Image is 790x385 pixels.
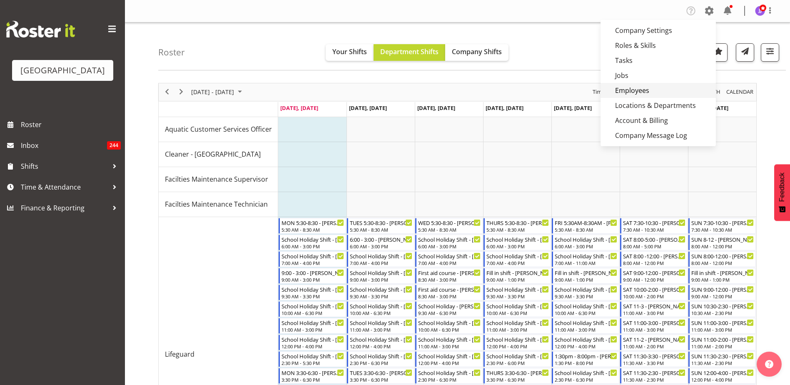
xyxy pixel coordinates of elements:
div: Lifeguard"s event - First aid course - Ajay Smith Begin From Wednesday, October 1, 2025 at 8:30:0... [415,268,483,284]
div: School Holiday Shift - [PERSON_NAME] [282,335,344,343]
div: School Holiday - [PERSON_NAME] [418,302,481,310]
div: Lifeguard"s event - School Holiday Shift - Madison Brown Begin From Thursday, October 2, 2025 at ... [483,318,551,334]
div: 9:00 AM - 1:00 PM [555,276,617,283]
a: Locations & Departments [601,98,716,113]
a: Roles & Skills [601,38,716,53]
div: 5:30 AM - 8:30 AM [350,226,412,233]
div: Lifeguard"s event - School Holiday Shift - Emily Wheeler Begin From Tuesday, September 30, 2025 a... [347,251,414,267]
button: Month [725,87,755,97]
div: SUN 11:30-2:30 - [PERSON_NAME] [691,352,754,360]
div: Fill in shift - [PERSON_NAME] [555,268,617,277]
span: Department Shifts [380,47,439,56]
div: School Holiday Shift - [PERSON_NAME] [282,318,344,327]
span: [DATE], [DATE] [417,104,455,112]
div: SAT 11:30-3:30 - [PERSON_NAME] [623,352,685,360]
div: Lifeguard"s event - SUN 12:00-4:00 - Jayden Horsley Begin From Sunday, October 5, 2025 at 12:00:0... [688,368,756,384]
div: next period [174,83,188,101]
button: Department Shifts [374,44,445,61]
div: Lifeguard"s event - School Holiday Shift - Ben Wyatt Begin From Friday, October 3, 2025 at 11:00:... [552,318,619,334]
div: 9:00 AM - 3:00 PM [350,276,412,283]
span: Inbox [21,139,107,152]
div: 11:00 AM - 3:00 PM [623,326,685,333]
div: 12:00 PM - 4:00 PM [418,360,481,366]
div: First aid course - [PERSON_NAME] [418,268,481,277]
div: Lifeguard"s event - SUN 9:00-12:00 - Alex Laverty Begin From Sunday, October 5, 2025 at 9:00:00 A... [688,285,756,300]
span: Finance & Reporting [21,202,108,214]
a: Jobs [601,68,716,83]
div: 8:30 AM - 3:00 PM [418,293,481,300]
div: Lifeguard"s event - SAT 10:00-2:00 - Alex Laverty Begin From Saturday, October 4, 2025 at 10:00:0... [620,285,688,300]
div: Lifeguard"s event - School Holiday Shift - Jasika Rohloff Begin From Tuesday, September 30, 2025 ... [347,318,414,334]
div: 11:00 AM - 3:00 PM [555,326,617,333]
div: 8:00 AM - 12:00 PM [691,260,754,266]
div: Lifeguard"s event - School Holiday Shift - Lachie Shepherd Begin From Tuesday, September 30, 2025... [347,335,414,350]
div: Lifeguard"s event - School Holiday Shift - Kate Meulenbroek Begin From Wednesday, October 1, 2025... [415,351,483,367]
div: Lifeguard"s event - MON 5:30-8:30 - Bradley Barton Begin From Monday, September 29, 2025 at 5:30:... [279,218,346,234]
div: 5:30 AM - 8:30 AM [418,226,481,233]
div: Lifeguard"s event - School Holiday Shift - Tyla Robinson Begin From Wednesday, October 1, 2025 at... [415,318,483,334]
div: Lifeguard"s event - School Holiday Shift - Lilah Jack Begin From Thursday, October 2, 2025 at 12:... [483,335,551,350]
div: Lifeguard"s event - WED 5:30-8:30 - Ben Wyatt Begin From Wednesday, October 1, 2025 at 5:30:00 AM... [415,218,483,234]
div: 7:00 AM - 11:00 AM [555,260,617,266]
button: Feedback - Show survey [774,164,790,221]
div: 9:00 AM - 12:00 PM [623,276,685,283]
div: 11:30 AM - 2:30 PM [691,360,754,366]
div: School Holiday Shift - [PERSON_NAME] [350,318,412,327]
div: 6:00 AM - 3:00 PM [282,243,344,250]
img: help-xxl-2.png [765,360,773,368]
div: Lifeguard"s event - School Holiday Shift - Lilah Jack Begin From Wednesday, October 1, 2025 at 11... [415,335,483,350]
span: [DATE] - [DATE] [190,87,235,97]
span: Aquatic Customer Services Officer [165,124,272,134]
div: Lifeguard"s event - School Holiday Shift - Drew Nielsen Begin From Tuesday, September 30, 2025 at... [347,351,414,367]
div: Lifeguard"s event - TUES 3:30-6:30 - Madison Wills Begin From Tuesday, September 30, 2025 at 3:30... [347,368,414,384]
div: SAT 7:30-10:30 - [PERSON_NAME] [623,218,685,227]
span: Your Shifts [332,47,367,56]
div: Lifeguard"s event - School Holiday Shift - Ajay Smith Begin From Friday, October 3, 2025 at 7:00:... [552,251,619,267]
div: 6:00 AM - 3:00 PM [555,243,617,250]
div: 2:30 PM - 6:30 PM [555,376,617,383]
div: Lifeguard"s event - School Holiday - Addison Robertson Begin From Wednesday, October 1, 2025 at 9... [415,301,483,317]
div: School Holiday Shift - [PERSON_NAME] [418,352,481,360]
div: SAT 8:00 -12:00 - [PERSON_NAME] [623,252,685,260]
div: MON 5:30-8:30 - [PERSON_NAME] [282,218,344,227]
div: SAT 11:00-3:00 - [PERSON_NAME] [623,318,685,327]
span: Time Scale [592,87,619,97]
div: Lifeguard"s event - School Holiday Shift - Hamish McKenzie Begin From Thursday, October 2, 2025 a... [483,235,551,250]
div: Lifeguard"s event - School Holiday Shift - Theo Johnson Begin From Tuesday, September 30, 2025 at... [347,268,414,284]
div: Lifeguard"s event - School Holiday Shift - Jasika Rohloff Begin From Wednesday, October 1, 2025 a... [415,235,483,250]
td: Cleaner - Splash Palace resource [159,142,278,167]
div: School Holiday Shift - [PERSON_NAME] [350,268,412,277]
div: 9:00 - 3:00 - [PERSON_NAME] [282,268,344,277]
img: Rosterit website logo [6,21,75,37]
div: 10:00 AM - 6:30 PM [486,310,549,316]
div: 9:00 AM - 1:00 PM [486,276,549,283]
div: School Holiday Shift - [PERSON_NAME] [486,285,549,293]
div: 10:00 AM - 6:30 PM [282,310,344,316]
div: Lifeguard"s event - FRI 5:30AM-8:30AM - Oliver O'Byrne Begin From Friday, October 3, 2025 at 5:30... [552,218,619,234]
div: SAT 10:00-2:00 - [PERSON_NAME] [623,285,685,293]
button: Highlight an important date within the roster. [709,43,728,62]
div: School Holiday Shift - [PERSON_NAME] [282,235,344,243]
td: Aquatic Customer Services Officer resource [159,117,278,142]
div: SUN 8:00-12:00 - [PERSON_NAME] [691,252,754,260]
div: Lifeguard"s event - School Holiday Shift - Madison Brown Begin From Friday, October 3, 2025 at 12... [552,335,619,350]
div: 12:00 PM - 4:00 PM [691,376,754,383]
span: Facilties Maintenance Supervisor [165,174,268,184]
button: Filter Shifts [761,43,779,62]
div: School Holiday Shift - [PERSON_NAME] [418,368,481,377]
div: SUN 9:00-12:00 - [PERSON_NAME] [691,285,754,293]
span: [DATE], [DATE] [349,104,387,112]
div: 6:00 - 3:00 - [PERSON_NAME] [350,235,412,243]
div: 8:00 AM - 12:00 PM [623,260,685,266]
div: Lifeguard"s event - SUN 8-12 - Ajay Smith Begin From Sunday, October 5, 2025 at 8:00:00 AM GMT+13... [688,235,756,250]
div: 12:00 PM - 4:00 PM [486,343,549,350]
div: SAT 8:00-5:00 - [PERSON_NAME] [623,235,685,243]
span: Lifeguard [165,349,194,359]
span: Facilties Maintenance Technician [165,199,268,209]
span: Cleaner - [GEOGRAPHIC_DATA] [165,149,261,159]
div: 9:00 AM - 12:00 PM [691,293,754,300]
button: Your Shifts [326,44,374,61]
div: 1:30 PM - 8:00 PM [555,360,617,366]
div: Lifeguard"s event - School Holiday Shift - Alex Laverty Begin From Friday, October 3, 2025 at 6:0... [552,235,619,250]
h4: Roster [158,47,185,57]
